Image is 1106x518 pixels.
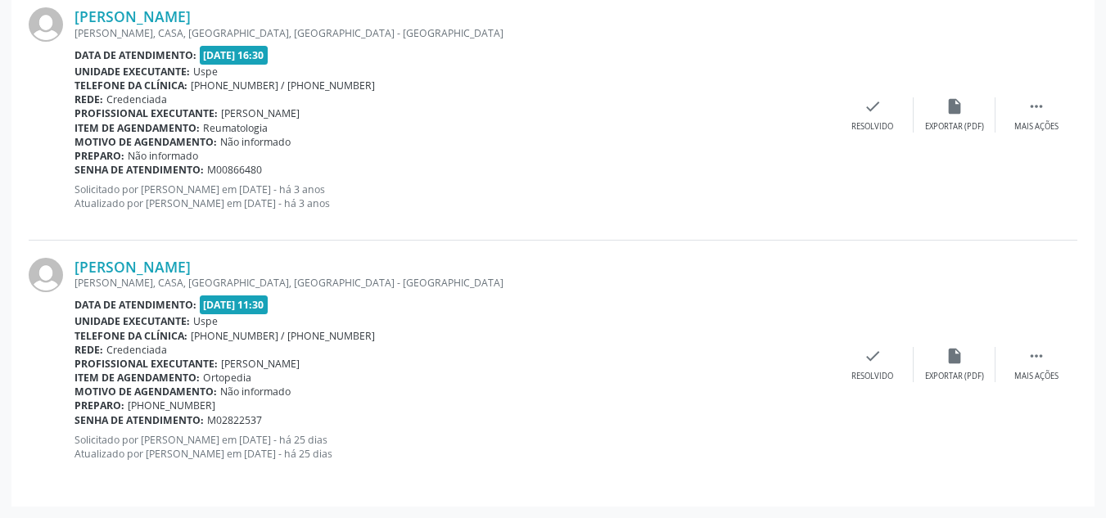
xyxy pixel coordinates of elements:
b: Item de agendamento: [74,121,200,135]
div: Resolvido [851,121,893,133]
div: Exportar (PDF) [925,371,984,382]
img: img [29,258,63,292]
b: Motivo de agendamento: [74,135,217,149]
b: Profissional executante: [74,106,218,120]
b: Senha de atendimento: [74,163,204,177]
b: Data de atendimento: [74,48,196,62]
div: Mais ações [1014,121,1059,133]
b: Telefone da clínica: [74,79,187,92]
p: Solicitado por [PERSON_NAME] em [DATE] - há 3 anos Atualizado por [PERSON_NAME] em [DATE] - há 3 ... [74,182,832,210]
span: Credenciada [106,92,167,106]
span: [PHONE_NUMBER] [128,399,215,412]
b: Preparo: [74,399,124,412]
span: M00866480 [207,163,262,177]
p: Solicitado por [PERSON_NAME] em [DATE] - há 25 dias Atualizado por [PERSON_NAME] em [DATE] - há 2... [74,433,832,461]
span: Uspe [193,65,218,79]
span: [PERSON_NAME] [221,106,300,120]
b: Rede: [74,92,103,106]
span: Uspe [193,314,218,328]
div: Resolvido [851,371,893,382]
span: Não informado [220,135,291,149]
span: Não informado [220,385,291,399]
div: [PERSON_NAME], CASA, [GEOGRAPHIC_DATA], [GEOGRAPHIC_DATA] - [GEOGRAPHIC_DATA] [74,276,832,290]
span: [DATE] 11:30 [200,295,269,314]
b: Item de agendamento: [74,371,200,385]
b: Preparo: [74,149,124,163]
span: [PHONE_NUMBER] / [PHONE_NUMBER] [191,79,375,92]
span: [PERSON_NAME] [221,357,300,371]
span: [DATE] 16:30 [200,46,269,65]
div: Exportar (PDF) [925,121,984,133]
div: Mais ações [1014,371,1059,382]
span: Ortopedia [203,371,251,385]
div: [PERSON_NAME], CASA, [GEOGRAPHIC_DATA], [GEOGRAPHIC_DATA] - [GEOGRAPHIC_DATA] [74,26,832,40]
img: img [29,7,63,42]
b: Unidade executante: [74,314,190,328]
i: check [864,97,882,115]
i:  [1027,97,1045,115]
b: Data de atendimento: [74,298,196,312]
b: Profissional executante: [74,357,218,371]
i: insert_drive_file [946,97,964,115]
span: Reumatologia [203,121,268,135]
a: [PERSON_NAME] [74,7,191,25]
span: M02822537 [207,413,262,427]
b: Rede: [74,343,103,357]
i: check [864,347,882,365]
b: Telefone da clínica: [74,329,187,343]
b: Senha de atendimento: [74,413,204,427]
span: Não informado [128,149,198,163]
b: Motivo de agendamento: [74,385,217,399]
span: [PHONE_NUMBER] / [PHONE_NUMBER] [191,329,375,343]
i:  [1027,347,1045,365]
a: [PERSON_NAME] [74,258,191,276]
b: Unidade executante: [74,65,190,79]
i: insert_drive_file [946,347,964,365]
span: Credenciada [106,343,167,357]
